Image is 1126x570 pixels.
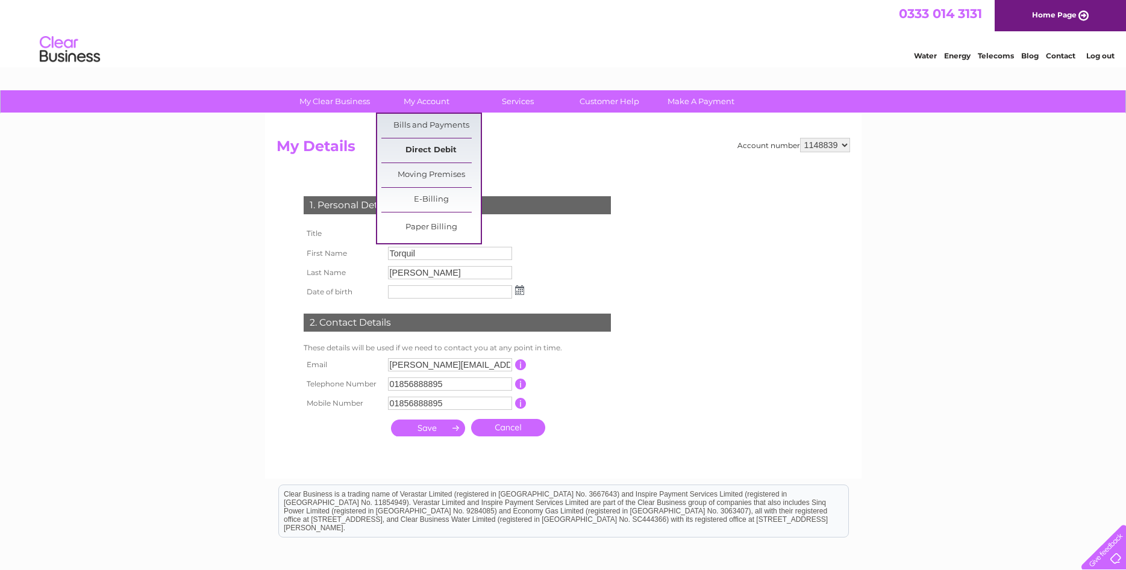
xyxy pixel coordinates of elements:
[515,359,527,370] input: Information
[381,114,481,138] a: Bills and Payments
[515,285,524,295] img: ...
[381,163,481,187] a: Moving Premises
[301,223,385,244] th: Title
[381,138,481,163] a: Direct Debit
[391,420,465,436] input: Submit
[301,341,614,355] td: These details will be used if we need to contact you at any point in time.
[737,138,850,152] div: Account number
[301,244,385,263] th: First Name
[1021,51,1039,60] a: Blog
[899,6,982,21] a: 0333 014 3131
[301,355,385,374] th: Email
[301,394,385,413] th: Mobile Number
[651,90,751,113] a: Make A Payment
[944,51,971,60] a: Energy
[468,90,568,113] a: Services
[914,51,937,60] a: Water
[301,263,385,282] th: Last Name
[277,138,850,161] h2: My Details
[301,374,385,394] th: Telephone Number
[515,398,527,409] input: Information
[301,282,385,302] th: Date of birth
[1086,51,1115,60] a: Log out
[560,90,659,113] a: Customer Help
[39,31,101,68] img: logo.png
[304,314,611,332] div: 2. Contact Details
[381,215,481,240] a: Paper Billing
[978,51,1014,60] a: Telecoms
[304,196,611,214] div: 1. Personal Details
[381,188,481,212] a: E-Billing
[471,419,545,436] a: Cancel
[1046,51,1075,60] a: Contact
[515,379,527,389] input: Information
[377,90,476,113] a: My Account
[285,90,384,113] a: My Clear Business
[279,7,848,58] div: Clear Business is a trading name of Verastar Limited (registered in [GEOGRAPHIC_DATA] No. 3667643...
